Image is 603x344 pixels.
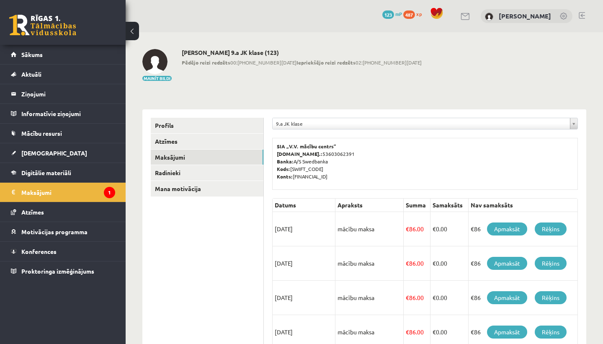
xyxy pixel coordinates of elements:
[277,143,337,150] b: SIA „V.V. mācību centrs”
[21,183,115,202] legend: Maksājumi
[11,222,115,241] a: Motivācijas programma
[382,10,394,19] span: 123
[487,257,527,270] a: Apmaksāt
[395,10,402,17] span: mP
[468,246,577,281] td: €86
[404,199,430,212] th: Summa
[11,104,115,123] a: Informatīvie ziņojumi
[433,225,436,233] span: €
[21,51,43,58] span: Sākums
[335,212,404,246] td: mācību maksa
[9,15,76,36] a: Rīgas 1. Tālmācības vidusskola
[335,246,404,281] td: mācību maksa
[416,10,422,17] span: xp
[430,246,468,281] td: 0.00
[21,208,44,216] span: Atzīmes
[487,291,527,304] a: Apmaksāt
[21,228,88,235] span: Motivācijas programma
[406,294,409,301] span: €
[21,149,87,157] span: [DEMOGRAPHIC_DATA]
[142,49,167,74] img: Loreta Kiršblūma
[151,165,263,181] a: Radinieki
[430,212,468,246] td: 0.00
[335,281,404,315] td: mācību maksa
[21,84,115,103] legend: Ziņojumi
[535,291,567,304] a: Rēķins
[382,10,402,17] a: 123 mP
[182,59,422,66] span: 00:[PHONE_NUMBER][DATE] 02:[PHONE_NUMBER][DATE]
[277,173,293,180] b: Konts:
[273,246,335,281] td: [DATE]
[468,199,577,212] th: Nav samaksāts
[277,150,322,157] b: [DOMAIN_NAME].:
[11,143,115,163] a: [DEMOGRAPHIC_DATA]
[276,118,567,129] span: 9.a JK klase
[11,65,115,84] a: Aktuāli
[296,59,356,66] b: Iepriekšējo reizi redzēts
[104,187,115,198] i: 1
[404,246,430,281] td: 86.00
[11,84,115,103] a: Ziņojumi
[11,45,115,64] a: Sākums
[273,118,577,129] a: 9.a JK klase
[433,259,436,267] span: €
[277,158,294,165] b: Banka:
[535,257,567,270] a: Rēķins
[487,326,527,339] a: Apmaksāt
[535,326,567,339] a: Rēķins
[21,129,62,137] span: Mācību resursi
[404,281,430,315] td: 86.00
[11,242,115,261] a: Konferences
[487,222,527,235] a: Apmaksāt
[11,183,115,202] a: Maksājumi1
[11,124,115,143] a: Mācību resursi
[277,166,290,172] b: Kods:
[404,212,430,246] td: 86.00
[182,59,230,66] b: Pēdējo reizi redzēts
[403,10,426,17] a: 487 xp
[535,222,567,235] a: Rēķins
[21,104,115,123] legend: Informatīvie ziņojumi
[273,199,335,212] th: Datums
[403,10,415,19] span: 487
[433,294,436,301] span: €
[335,199,404,212] th: Apraksts
[430,281,468,315] td: 0.00
[468,281,577,315] td: €86
[273,212,335,246] td: [DATE]
[21,169,71,176] span: Digitālie materiāli
[11,261,115,281] a: Proktoringa izmēģinājums
[11,202,115,222] a: Atzīmes
[406,259,409,267] span: €
[151,181,263,197] a: Mana motivācija
[142,76,172,81] button: Mainīt bildi
[485,13,493,21] img: Loreta Kiršblūma
[406,328,409,336] span: €
[277,142,573,180] p: 53603062391 A/S Swedbanka [SWIFT_CODE] [FINANCIAL_ID]
[273,281,335,315] td: [DATE]
[151,150,263,165] a: Maksājumi
[430,199,468,212] th: Samaksāts
[406,225,409,233] span: €
[21,70,41,78] span: Aktuāli
[499,12,551,20] a: [PERSON_NAME]
[468,212,577,246] td: €86
[182,49,422,56] h2: [PERSON_NAME] 9.a JK klase (123)
[11,163,115,182] a: Digitālie materiāli
[433,328,436,336] span: €
[21,248,57,255] span: Konferences
[21,267,94,275] span: Proktoringa izmēģinājums
[151,134,263,149] a: Atzīmes
[151,118,263,133] a: Profils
